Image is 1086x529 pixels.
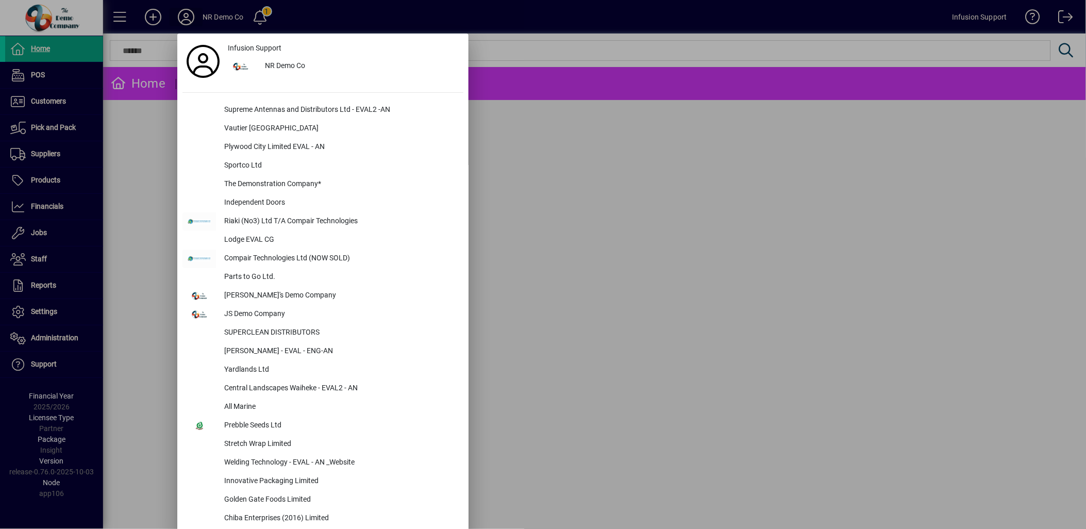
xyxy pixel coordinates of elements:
[228,43,281,54] span: Infusion Support
[216,454,463,472] div: Welding Technology - EVAL - AN _Website
[182,157,463,175] button: Sportco Ltd
[182,324,463,342] button: SUPERCLEAN DISTRIBUTORS
[216,194,463,212] div: Independent Doors
[182,101,463,120] button: Supreme Antennas and Distributors Ltd - EVAL2 -AN
[182,268,463,287] button: Parts to Go Ltd.
[216,157,463,175] div: Sportco Ltd
[224,39,463,57] a: Infusion Support
[182,454,463,472] button: Welding Technology - EVAL - AN _Website
[216,491,463,509] div: Golden Gate Foods Limited
[182,305,463,324] button: JS Demo Company
[182,138,463,157] button: Plywood City Limited EVAL - AN
[182,231,463,250] button: Lodge EVAL CG
[182,361,463,379] button: Yardlands Ltd
[216,379,463,398] div: Central Landscapes Waiheke - EVAL2 - AN
[182,509,463,528] button: Chiba Enterprises (2016) Limited
[182,212,463,231] button: Riaki (No3) Ltd T/A Compair Technologies
[216,231,463,250] div: Lodge EVAL CG
[216,120,463,138] div: Vautier [GEOGRAPHIC_DATA]
[182,250,463,268] button: Compair Technologies Ltd (NOW SOLD)
[216,342,463,361] div: [PERSON_NAME] - EVAL - ENG-AN
[182,491,463,509] button: Golden Gate Foods Limited
[216,435,463,454] div: Stretch Wrap Limited
[216,175,463,194] div: The Demonstration Company*
[216,361,463,379] div: Yardlands Ltd
[216,398,463,417] div: All Marine
[182,342,463,361] button: [PERSON_NAME] - EVAL - ENG-AN
[216,250,463,268] div: Compair Technologies Ltd (NOW SOLD)
[216,472,463,491] div: Innovative Packaging Limited
[216,509,463,528] div: Chiba Enterprises (2016) Limited
[216,268,463,287] div: Parts to Go Ltd.
[182,175,463,194] button: The Demonstration Company*
[216,305,463,324] div: JS Demo Company
[216,138,463,157] div: Plywood City Limited EVAL - AN
[257,57,463,76] div: NR Demo Co
[182,435,463,454] button: Stretch Wrap Limited
[182,52,224,71] a: Profile
[182,417,463,435] button: Prebble Seeds Ltd
[216,324,463,342] div: SUPERCLEAN DISTRIBUTORS
[182,472,463,491] button: Innovative Packaging Limited
[216,212,463,231] div: Riaki (No3) Ltd T/A Compair Technologies
[182,194,463,212] button: Independent Doors
[182,120,463,138] button: Vautier [GEOGRAPHIC_DATA]
[216,101,463,120] div: Supreme Antennas and Distributors Ltd - EVAL2 -AN
[182,398,463,417] button: All Marine
[216,417,463,435] div: Prebble Seeds Ltd
[182,379,463,398] button: Central Landscapes Waiheke - EVAL2 - AN
[216,287,463,305] div: [PERSON_NAME]'s Demo Company
[224,57,463,76] button: NR Demo Co
[182,287,463,305] button: [PERSON_NAME]'s Demo Company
